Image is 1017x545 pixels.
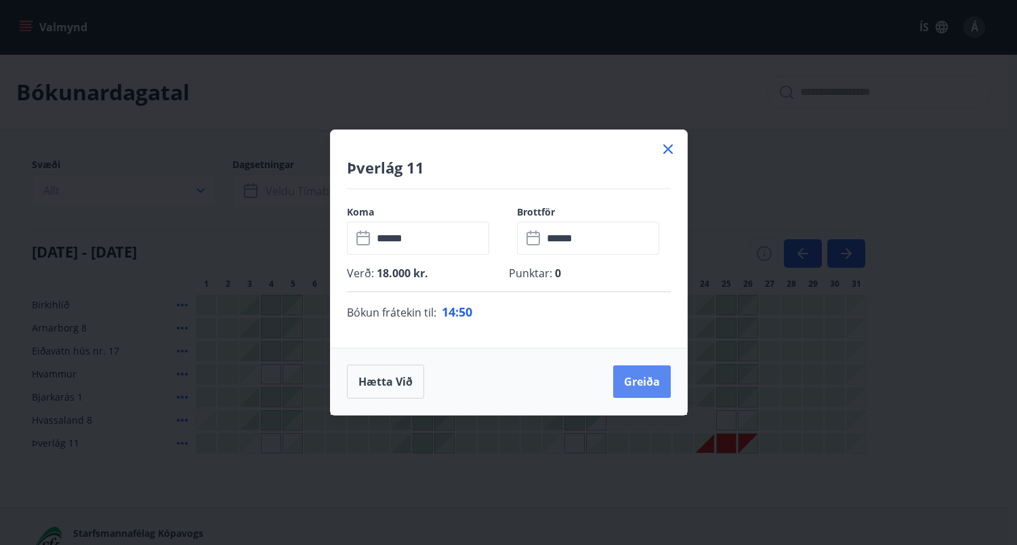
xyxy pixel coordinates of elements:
[347,365,424,399] button: Hætta við
[517,205,671,219] label: Brottför
[347,266,509,281] p: Verð :
[459,304,472,320] span: 50
[374,266,428,281] span: 18.000 kr.
[347,205,501,219] label: Koma
[347,157,671,178] h4: Þverlág 11
[552,266,561,281] span: 0
[442,304,459,320] span: 14 :
[347,304,436,321] span: Bókun frátekin til :
[509,266,671,281] p: Punktar :
[613,365,671,398] button: Greiða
